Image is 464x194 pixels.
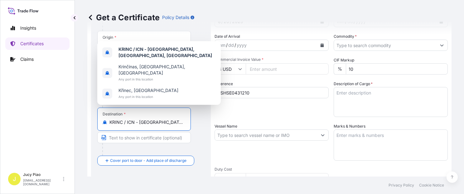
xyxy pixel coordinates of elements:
[217,41,226,49] div: month,
[215,167,329,172] span: Duty Cost
[118,94,178,100] span: Any port in this location
[103,35,116,40] div: Origin
[317,129,328,141] button: Show suggestions
[118,76,216,82] span: Any port in this location
[13,176,16,182] span: J
[215,33,240,40] span: Date of Arrival
[215,123,237,129] label: Vessel Name
[23,178,62,186] p: [EMAIL_ADDRESS][DOMAIN_NAME]
[23,172,62,177] p: Jucy Piao
[118,64,216,76] span: Krinčinas, [GEOGRAPHIC_DATA], [GEOGRAPHIC_DATA]
[389,183,414,188] p: Privacy Policy
[215,81,233,87] label: Reference
[118,46,212,58] b: KRINC / ICN - [GEOGRAPHIC_DATA], [GEOGRAPHIC_DATA], [GEOGRAPHIC_DATA]
[334,40,436,51] input: Type to search commodity
[334,33,357,40] label: Commodity
[246,173,329,184] input: Enter amount
[215,57,329,62] span: Commercial Invoice Value
[334,63,346,75] div: %
[162,14,189,21] p: Policy Details
[118,87,178,94] span: Křinec, [GEOGRAPHIC_DATA]
[20,56,34,62] p: Claims
[20,25,36,31] p: Insights
[346,63,448,75] input: Enter percentage between 0 and 24%
[109,119,183,125] input: Destination
[20,41,44,47] p: Certificates
[419,183,444,188] p: Cookie Notice
[97,41,221,105] div: Show suggestions
[334,57,354,63] label: CIF Markup
[215,129,317,141] input: Type to search vessel name or IMO
[317,40,327,50] button: Calendar
[436,40,447,51] button: Show suggestions
[87,12,160,22] p: Get a Certificate
[334,123,365,129] label: Marks & Numbers
[334,81,373,87] label: Description of Cargo
[236,41,247,49] div: year,
[246,63,329,75] input: Enter amount
[234,41,236,49] div: /
[97,132,191,143] input: Text to appear on certificate
[228,41,234,49] div: day,
[110,158,186,164] span: Cover port to door - Add place of discharge
[103,112,126,117] div: Destination
[215,87,329,98] input: Enter booking reference
[226,41,228,49] div: /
